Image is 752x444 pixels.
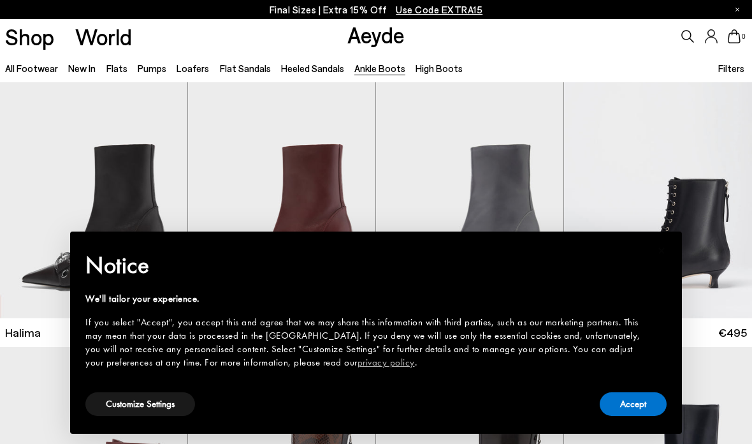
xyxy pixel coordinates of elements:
[376,82,563,318] img: Halima Eyelet Pointed Boots
[646,235,677,266] button: Close this notice
[354,63,405,74] a: Ankle Boots
[85,316,646,369] div: If you select "Accept", you accept this and agree that we may share this information with third p...
[718,63,744,74] span: Filters
[728,29,741,43] a: 0
[718,325,747,341] span: €495
[68,63,96,74] a: New In
[281,63,344,74] a: Heeled Sandals
[85,392,195,416] button: Customize Settings
[138,63,166,74] a: Pumps
[5,63,58,74] a: All Footwear
[85,292,646,306] div: We'll tailor your experience.
[600,392,667,416] button: Accept
[564,82,752,318] img: Trixi Lace-Up Boots
[416,63,463,74] a: High Boots
[270,2,483,18] p: Final Sizes | Extra 15% Off
[658,241,666,260] span: ×
[85,249,646,282] h2: Notice
[5,325,41,341] span: Halima
[75,26,132,48] a: World
[220,63,271,74] a: Flat Sandals
[741,33,747,40] span: 0
[396,4,482,15] span: Navigate to /collections/ss25-final-sizes
[106,63,127,74] a: Flats
[347,21,405,48] a: Aeyde
[358,356,415,369] a: privacy policy
[177,63,209,74] a: Loafers
[188,82,375,318] img: Halima Eyelet Pointed Boots
[5,26,54,48] a: Shop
